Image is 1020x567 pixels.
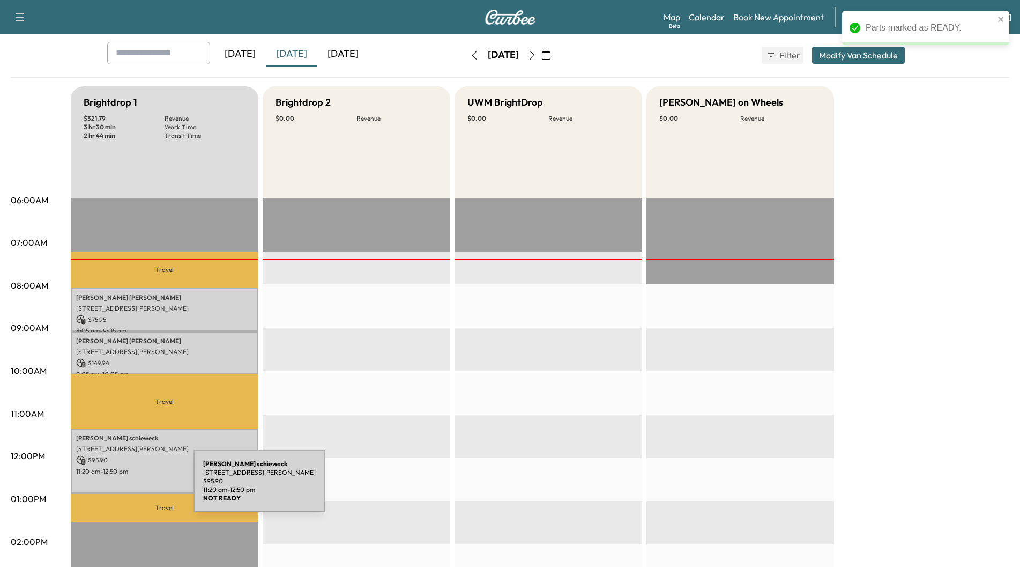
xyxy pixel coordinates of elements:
img: Curbee Logo [485,10,536,25]
p: Travel [71,252,258,288]
a: MapBeta [664,11,680,24]
p: 09:00AM [11,321,48,334]
a: Book New Appointment [733,11,824,24]
button: close [997,15,1005,24]
p: Travel [71,374,258,429]
p: 01:00PM [11,492,46,505]
p: 06:00AM [11,194,48,207]
p: 11:00AM [11,407,44,420]
div: [DATE] [266,42,317,67]
p: 07:00AM [11,236,47,249]
p: [STREET_ADDRESS][PERSON_NAME] [76,304,253,313]
div: Parts marked as READY. [866,21,994,34]
h5: [PERSON_NAME] on Wheels [659,95,783,110]
p: Revenue [740,114,821,123]
p: 10:00AM [11,364,47,377]
b: NOT READY [203,494,241,502]
p: Work Time [165,123,245,131]
p: $ 95.90 [76,455,253,465]
p: $ 0.00 [276,114,356,123]
p: [PERSON_NAME] schieweck [76,434,253,443]
p: 12:00PM [11,450,45,462]
p: 11:20 am - 12:50 pm [203,485,316,494]
p: [PERSON_NAME] [PERSON_NAME] [76,337,253,345]
button: Filter [762,47,803,64]
p: $ 95.90 [203,477,316,485]
p: 2 hr 44 min [84,131,165,140]
p: Travel [71,494,258,521]
div: Beta [669,22,680,30]
p: 02:00PM [11,535,48,548]
b: [PERSON_NAME] schieweck [203,460,288,468]
p: Revenue [356,114,437,123]
div: [DATE] [214,42,266,67]
p: 08:00AM [11,279,48,292]
p: [STREET_ADDRESS][PERSON_NAME] [203,468,316,477]
div: [DATE] [488,48,519,62]
p: Revenue [165,114,245,123]
p: [STREET_ADDRESS][PERSON_NAME] [76,348,253,356]
a: Calendar [689,11,725,24]
button: Modify Van Schedule [812,47,905,64]
p: 9:05 am - 10:05 am [76,370,253,379]
p: $ 0.00 [467,114,548,123]
p: Transit Time [165,131,245,140]
p: $ 75.95 [76,315,253,325]
p: 8:05 am - 9:05 am [76,327,253,335]
h5: Brightdrop 1 [84,95,137,110]
h5: Brightdrop 2 [276,95,331,110]
span: Filter [779,49,799,62]
p: 3 hr 30 min [84,123,165,131]
p: [PERSON_NAME] [PERSON_NAME] [76,293,253,302]
p: Revenue [548,114,629,123]
p: [STREET_ADDRESS][PERSON_NAME] [76,445,253,453]
h5: UWM BrightDrop [467,95,543,110]
p: $ 0.00 [659,114,740,123]
p: $ 149.94 [76,358,253,368]
p: 11:20 am - 12:50 pm [76,467,253,476]
p: $ 321.79 [84,114,165,123]
div: [DATE] [317,42,369,67]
